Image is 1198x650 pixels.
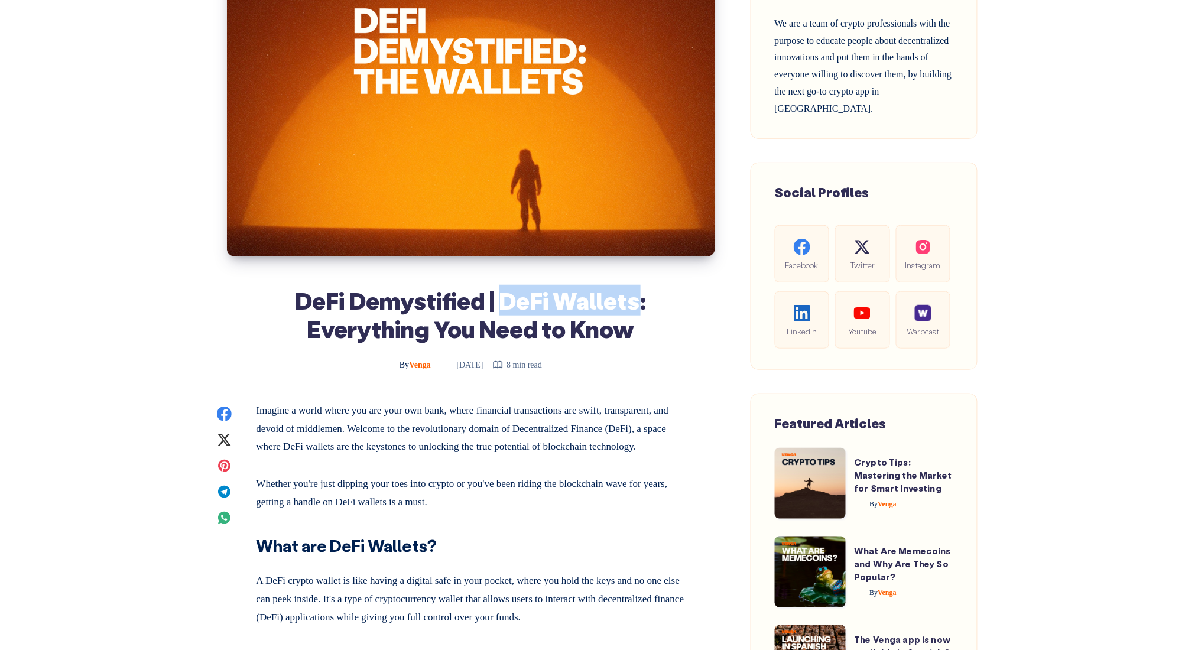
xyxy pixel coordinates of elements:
a: Youtube [835,291,889,349]
span: LinkedIn [784,324,820,338]
span: Youtube [845,324,880,338]
h1: DeFi Demystified | DeFi Wallets: Everything You Need to Know [257,286,686,343]
span: Instagram [905,258,941,272]
span: Venga [400,360,431,369]
a: Warpcast [896,291,950,349]
a: LinkedIn [775,291,829,349]
span: Social Profiles [775,184,869,201]
span: Twitter [845,258,880,272]
a: What Are Memecoins and Why Are They So Popular? [855,545,952,583]
span: Venga [870,589,897,597]
img: social-youtube.99db9aba05279f803f3e7a4a838dfb6c.svg [854,305,871,321]
img: social-warpcast.e8a23a7ed3178af0345123c41633f860.png [915,305,931,321]
img: social-linkedin.be646fe421ccab3a2ad91cb58bdc9694.svg [794,305,810,321]
p: A DeFi crypto wallet is like having a digital safe in your pocket, where you hold the keys and no... [257,567,686,626]
span: Facebook [784,258,820,272]
time: [DATE] [440,360,483,369]
span: We are a team of crypto professionals with the purpose to educate people about decentralized inno... [775,18,952,113]
span: Featured Articles [775,415,887,432]
span: By [870,500,878,508]
a: Crypto Tips: Mastering the Market for Smart Investing [855,456,952,494]
p: Whether you're just dipping your toes into crypto or you've been riding the blockchain wave for y... [257,470,686,511]
strong: What are DeFi Wallets? [257,535,437,556]
p: Imagine a world where you are your own bank, where financial transactions are swift, transparent,... [257,402,686,456]
a: Twitter [835,225,889,282]
div: 8 min read [492,357,542,372]
a: Facebook [775,225,829,282]
a: ByVenga [855,589,897,597]
a: ByVenga [855,500,897,508]
span: Warpcast [905,324,941,338]
span: Venga [870,500,897,508]
a: ByVenga [400,360,433,369]
span: By [870,589,878,597]
a: Instagram [896,225,950,282]
span: By [400,360,409,369]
